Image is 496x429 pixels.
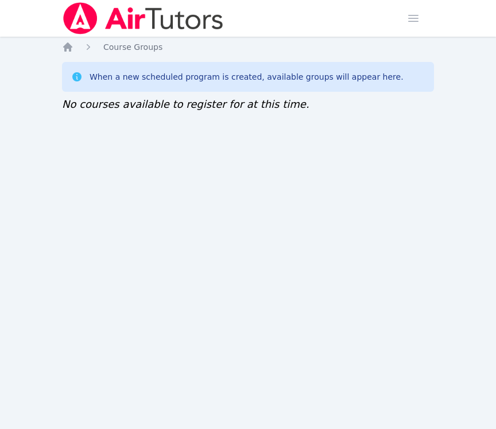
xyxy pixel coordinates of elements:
[62,2,224,34] img: Air Tutors
[103,42,162,52] span: Course Groups
[90,71,404,83] div: When a new scheduled program is created, available groups will appear here.
[62,98,309,110] span: No courses available to register for at this time.
[62,41,434,53] nav: Breadcrumb
[103,41,162,53] a: Course Groups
